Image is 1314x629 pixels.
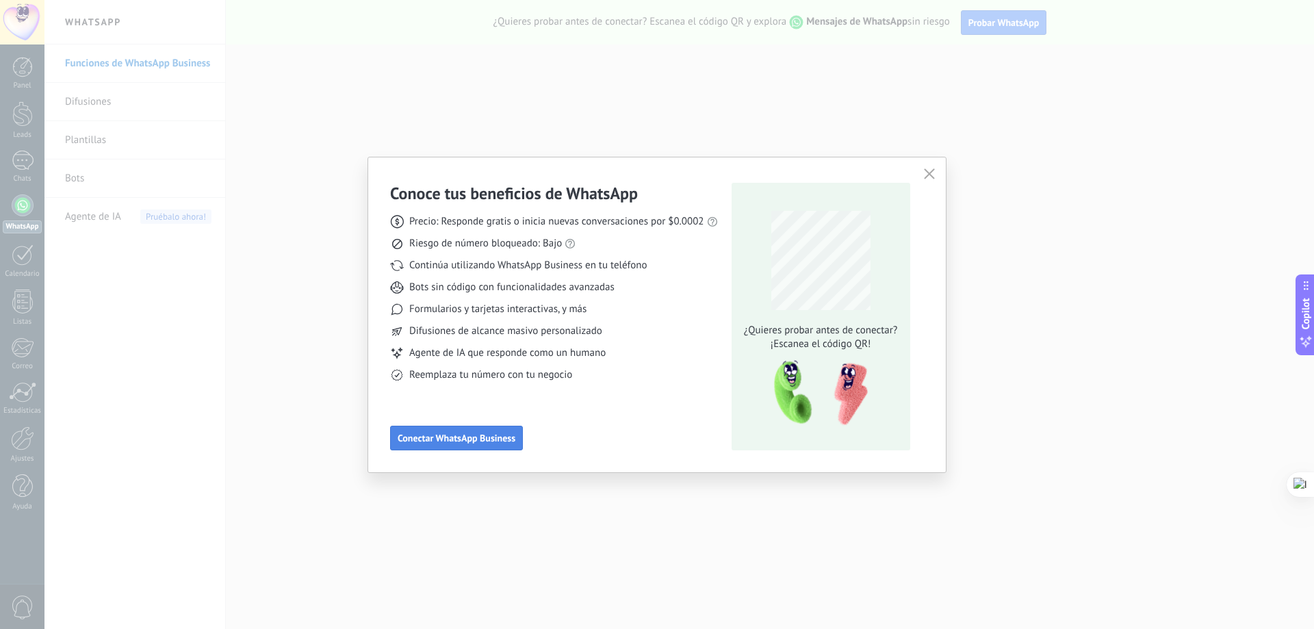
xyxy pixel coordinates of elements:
span: Difusiones de alcance masivo personalizado [409,324,602,338]
span: Bots sin código con funcionalidades avanzadas [409,281,615,294]
span: ¡Escanea el código QR! [740,337,901,351]
span: Precio: Responde gratis o inicia nuevas conversaciones por $0.0002 [409,215,704,229]
img: qr-pic-1x.png [762,357,871,430]
span: Riesgo de número bloqueado: Bajo [409,237,562,251]
span: Continúa utilizando WhatsApp Business en tu teléfono [409,259,647,272]
h3: Conoce tus beneficios de WhatsApp [390,183,638,204]
span: ¿Quieres probar antes de conectar? [740,324,901,337]
span: Copilot [1299,298,1313,329]
span: Formularios y tarjetas interactivas, y más [409,303,587,316]
button: Conectar WhatsApp Business [390,426,523,450]
span: Reemplaza tu número con tu negocio [409,368,572,382]
span: Agente de IA que responde como un humano [409,346,606,360]
span: Conectar WhatsApp Business [398,433,515,443]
